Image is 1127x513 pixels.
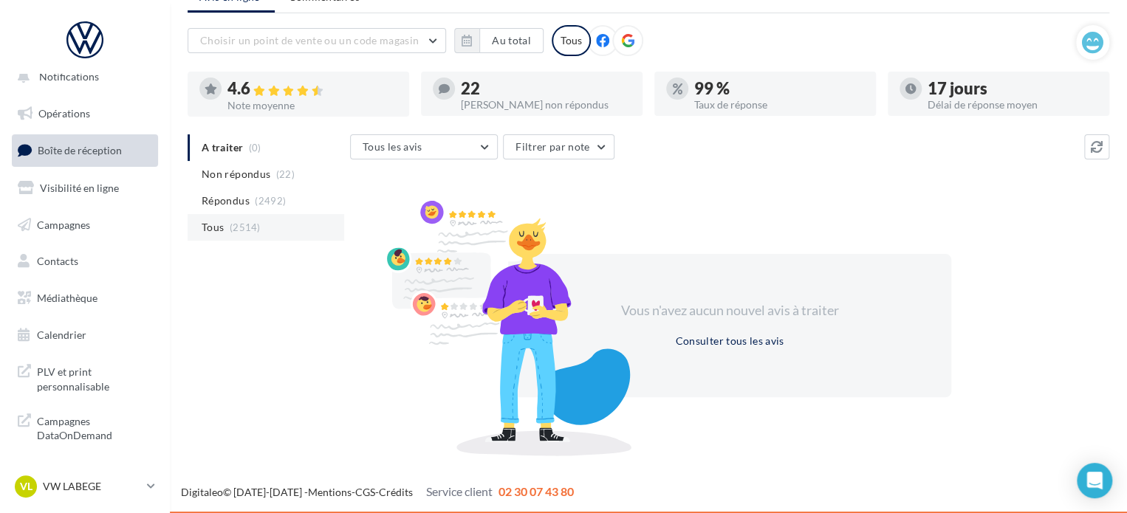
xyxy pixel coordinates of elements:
span: PLV et print personnalisable [37,362,152,393]
div: Taux de réponse [694,100,864,110]
span: Tous les avis [363,140,422,153]
a: Digitaleo [181,486,223,498]
a: Médiathèque [9,283,161,314]
p: VW LABEGE [43,479,141,494]
span: Médiathèque [37,292,97,304]
a: Campagnes [9,210,161,241]
div: Open Intercom Messenger [1077,463,1112,498]
a: VL VW LABEGE [12,472,158,500]
button: Consulter tous les avis [669,332,789,350]
div: Vous n'avez aucun nouvel avis à traiter [603,301,857,320]
span: (22) [276,168,295,180]
div: 4.6 [227,80,397,97]
a: Crédits [379,486,413,498]
a: CGS [355,486,375,498]
span: Boîte de réception [38,144,122,156]
a: Mentions [308,486,352,498]
span: (2492) [255,195,286,207]
span: Répondus [202,193,250,208]
a: Opérations [9,98,161,129]
span: Service client [426,484,493,498]
a: Visibilité en ligne [9,173,161,204]
span: Campagnes DataOnDemand [37,411,152,443]
div: Tous [552,25,591,56]
button: Au total [454,28,544,53]
button: Tous les avis [350,134,498,159]
button: Notifications [9,61,155,92]
button: Choisir un point de vente ou un code magasin [188,28,446,53]
a: Campagnes DataOnDemand [9,405,161,449]
span: (2514) [230,221,261,233]
span: Campagnes [37,218,90,230]
div: 17 jours [928,80,1097,97]
span: VL [20,479,32,494]
span: Non répondus [202,167,270,182]
div: Note moyenne [227,100,397,111]
button: Filtrer par note [503,134,614,159]
span: 02 30 07 43 80 [499,484,574,498]
a: Contacts [9,246,161,277]
div: 99 % [694,80,864,97]
div: 22 [461,80,631,97]
a: Boîte de réception [9,134,161,166]
span: Choisir un point de vente ou un code magasin [200,34,419,47]
span: Visibilité en ligne [40,182,119,194]
a: PLV et print personnalisable [9,356,161,399]
span: Tous [202,220,224,235]
span: Notifications [39,70,99,83]
span: Calendrier [37,328,86,341]
a: Calendrier [9,320,161,351]
span: Opérations [38,107,90,120]
span: © [DATE]-[DATE] - - - [181,486,574,498]
div: Délai de réponse moyen [928,100,1097,110]
div: [PERSON_NAME] non répondus [461,100,631,110]
button: Au total [479,28,544,53]
span: Contacts [37,255,78,267]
